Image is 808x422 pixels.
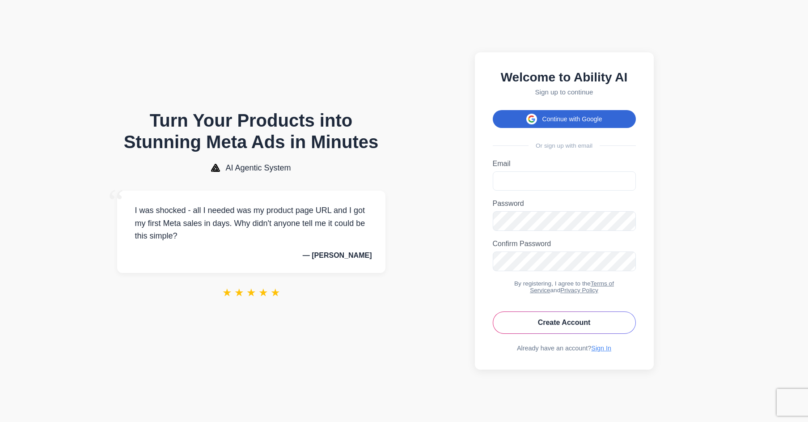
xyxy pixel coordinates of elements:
label: Confirm Password [493,240,636,248]
h2: Welcome to Ability AI [493,70,636,85]
a: Privacy Policy [560,287,598,294]
label: Password [493,200,636,208]
div: By registering, I agree to the and [493,280,636,294]
h1: Turn Your Products into Stunning Meta Ads in Minutes [117,110,385,153]
p: I was shocked - all I needed was my product page URL and I got my first Meta sales in days. Why d... [131,204,372,243]
div: Already have an account? [493,345,636,352]
p: Sign up to continue [493,88,636,96]
span: ★ [234,286,244,299]
p: — [PERSON_NAME] [131,251,372,260]
span: “ [108,182,124,222]
img: AI Agentic System Logo [211,164,220,172]
a: Terms of Service [530,280,614,294]
button: Create Account [493,311,636,334]
span: ★ [222,286,232,299]
div: Or sign up with email [493,142,636,149]
span: ★ [246,286,256,299]
a: Sign In [591,345,611,352]
span: ★ [271,286,280,299]
label: Email [493,160,636,168]
button: Continue with Google [493,110,636,128]
span: AI Agentic System [225,163,291,173]
span: ★ [258,286,268,299]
